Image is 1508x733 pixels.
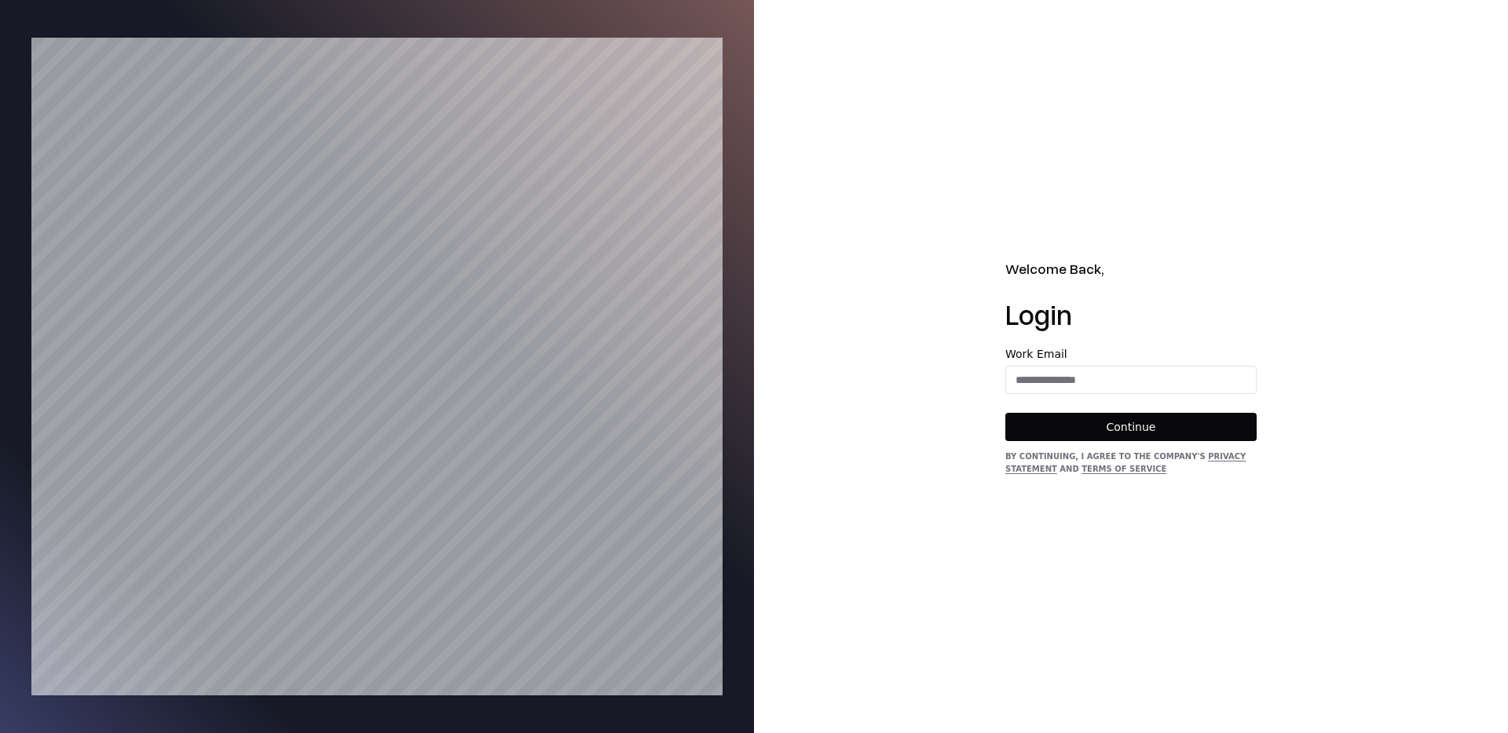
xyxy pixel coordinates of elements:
[1005,298,1257,330] h1: Login
[1005,348,1257,359] label: Work Email
[1082,465,1166,473] a: Terms of Service
[1005,258,1257,279] h2: Welcome Back,
[1005,452,1246,473] a: Privacy Statement
[1005,413,1257,441] button: Continue
[1005,450,1257,476] div: By continuing, I agree to the Company's and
